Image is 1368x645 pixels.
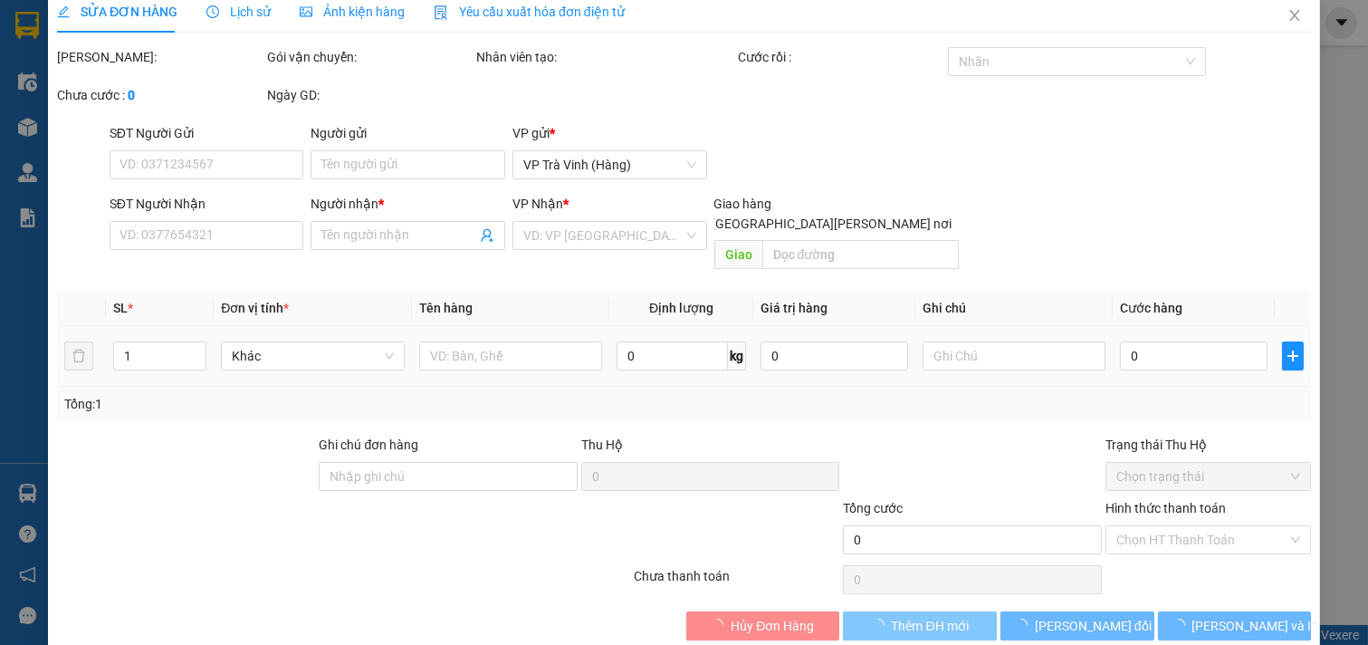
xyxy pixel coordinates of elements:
[1035,616,1152,636] span: [PERSON_NAME] đổi
[1287,8,1302,23] span: close
[761,240,958,269] input: Dọc đường
[186,342,206,356] span: Increase Value
[186,356,206,370] span: Decrease Value
[476,47,734,67] div: Nhân viên tạo:
[110,194,304,214] div: SĐT Người Nhận
[686,611,840,640] button: Hủy Đơn Hàng
[191,358,202,369] span: down
[7,78,264,95] p: NHẬN:
[57,47,263,67] div: [PERSON_NAME]:
[731,616,814,636] span: Hủy Đơn Hàng
[1120,301,1182,315] span: Cước hàng
[1283,349,1303,363] span: plus
[843,611,997,640] button: Thêm ĐH mới
[57,85,263,105] div: Chưa cước :
[206,5,271,19] span: Lịch sử
[64,342,93,371] button: delete
[738,47,944,67] div: Cước rồi :
[923,342,1106,371] input: Ghi Chú
[110,123,304,143] div: SĐT Người Gửi
[1157,611,1311,640] button: [PERSON_NAME] và In
[266,85,473,105] div: Ngày GD:
[57,5,177,19] span: SỬA ĐƠN HÀNG
[7,35,168,70] span: VP [PERSON_NAME] ([GEOGRAPHIC_DATA]) -
[311,194,505,214] div: Người nhận
[64,394,529,414] div: Tổng: 1
[1172,619,1191,631] span: loading
[113,301,128,315] span: SL
[761,301,827,315] span: Giá trị hàng
[57,5,70,18] span: edit
[300,5,312,18] span: picture
[61,10,210,27] strong: BIÊN NHẬN GỬI HÀNG
[632,566,842,598] div: Chưa thanh toán
[311,123,505,143] div: Người gửi
[232,342,394,370] span: Khác
[206,5,219,18] span: clock-circle
[713,197,771,211] span: Giao hàng
[319,438,418,452] label: Ghi chú đơn hàng
[221,301,289,315] span: Đơn vị tính
[581,438,623,452] span: Thu Hộ
[434,5,625,19] span: Yêu cầu xuất hóa đơn điện tử
[7,98,132,115] span: 0767999858 -
[512,123,707,143] div: VP gửi
[512,197,563,211] span: VP Nhận
[728,342,746,371] span: kg
[97,98,132,115] span: ĐỊNH
[523,151,696,178] span: VP Trà Vinh (Hàng)
[1000,611,1154,640] button: [PERSON_NAME] đổi
[419,342,603,371] input: VD: Bàn, Ghế
[47,118,136,135] span: K BAO BỂ HƯ
[1116,463,1301,490] span: Chọn trạng thái
[51,78,176,95] span: VP Trà Vinh (Hàng)
[300,5,405,19] span: Ảnh kiện hàng
[266,47,473,67] div: Gói vận chuyển:
[649,301,713,315] span: Định lượng
[871,619,891,631] span: loading
[891,616,968,636] span: Thêm ĐH mới
[711,619,731,631] span: loading
[128,88,135,102] b: 0
[419,301,473,315] span: Tên hàng
[191,345,202,356] span: up
[1282,342,1304,371] button: plus
[7,35,264,70] p: GỬI:
[704,214,959,234] span: [GEOGRAPHIC_DATA][PERSON_NAME] nơi
[843,501,903,515] span: Tổng cước
[434,5,448,20] img: icon
[713,240,761,269] span: Giao
[7,118,136,135] span: GIAO:
[1105,501,1226,515] label: Hình thức thanh toán
[915,291,1114,326] th: Ghi chú
[1105,435,1312,455] div: Trạng thái Thu Hộ
[480,228,494,243] span: user-add
[1191,616,1318,636] span: [PERSON_NAME] và In
[319,462,577,491] input: Ghi chú đơn hàng
[1015,619,1035,631] span: loading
